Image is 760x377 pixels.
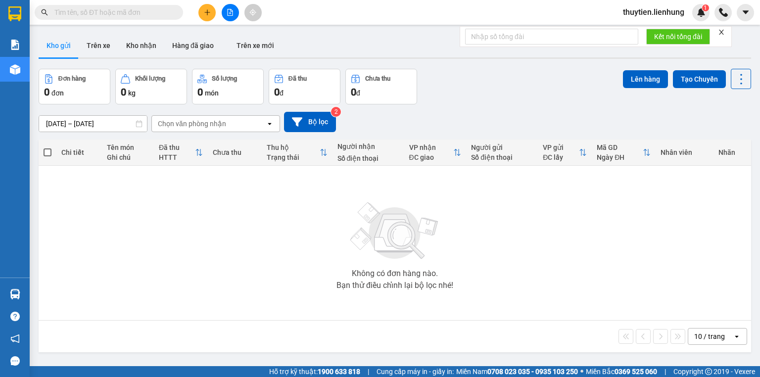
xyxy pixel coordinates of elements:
button: caret-down [737,4,754,21]
div: Người nhận [337,142,399,150]
span: đ [280,89,284,97]
span: Kết nối tổng đài [654,31,702,42]
button: Trên xe [79,34,118,57]
span: close [718,29,725,36]
button: Bộ lọc [284,112,336,132]
span: plus [204,9,211,16]
input: Tìm tên, số ĐT hoặc mã đơn [54,7,171,18]
th: Toggle SortBy [592,140,656,166]
img: svg+xml;base64,PHN2ZyBjbGFzcz0ibGlzdC1wbHVnX19zdmciIHhtbG5zPSJodHRwOi8vd3d3LnczLm9yZy8yMDAwL3N2Zy... [345,196,444,266]
span: thuytien.lienhung [615,6,692,18]
strong: 0708 023 035 - 0935 103 250 [487,368,578,376]
input: Nhập số tổng đài [465,29,638,45]
img: warehouse-icon [10,289,20,299]
span: message [10,356,20,366]
div: Đã thu [288,75,307,82]
div: Khối lượng [135,75,165,82]
div: VP nhận [409,143,454,151]
div: Nhân viên [661,148,709,156]
span: search [41,9,48,16]
span: Miền Bắc [586,366,657,377]
span: Cung cấp máy in - giấy in: [377,366,454,377]
div: ĐC lấy [543,153,579,161]
div: Chưa thu [365,75,390,82]
div: Số điện thoại [337,154,399,162]
span: file-add [227,9,234,16]
img: logo-vxr [8,6,21,21]
img: warehouse-icon [10,64,20,75]
div: Chưa thu [213,148,257,156]
span: copyright [705,368,712,375]
img: solution-icon [10,40,20,50]
div: Nhãn [718,148,746,156]
span: 0 [274,86,280,98]
th: Toggle SortBy [262,140,332,166]
button: Chưa thu0đ [345,69,417,104]
span: Miền Nam [456,366,578,377]
sup: 2 [331,107,341,117]
div: Chọn văn phòng nhận [158,119,226,129]
div: Không có đơn hàng nào. [352,270,438,278]
strong: 0369 525 060 [615,368,657,376]
img: icon-new-feature [697,8,706,17]
span: đơn [51,89,64,97]
div: Đã thu [159,143,195,151]
div: Chi tiết [61,148,97,156]
svg: open [266,120,274,128]
input: Select a date range. [39,116,147,132]
div: HTTT [159,153,195,161]
button: file-add [222,4,239,21]
button: Tạo Chuyến [673,70,726,88]
strong: 1900 633 818 [318,368,360,376]
div: ĐC giao [409,153,454,161]
span: notification [10,334,20,343]
span: 0 [121,86,126,98]
div: Đơn hàng [58,75,86,82]
span: | [665,366,666,377]
div: Mã GD [597,143,643,151]
span: 0 [44,86,49,98]
button: aim [244,4,262,21]
img: phone-icon [719,8,728,17]
sup: 1 [702,4,709,11]
th: Toggle SortBy [538,140,592,166]
div: Số điện thoại [471,153,533,161]
div: Ghi chú [107,153,149,161]
span: question-circle [10,312,20,321]
span: Hỗ trợ kỹ thuật: [269,366,360,377]
span: kg [128,89,136,97]
div: Thu hộ [267,143,320,151]
div: Số lượng [212,75,237,82]
button: Lên hàng [623,70,668,88]
div: Trạng thái [267,153,320,161]
th: Toggle SortBy [154,140,208,166]
button: plus [198,4,216,21]
div: Tên món [107,143,149,151]
button: Kho nhận [118,34,164,57]
button: Đã thu0đ [269,69,340,104]
span: ⚪️ [580,370,583,374]
div: Bạn thử điều chỉnh lại bộ lọc nhé! [336,282,453,289]
button: Số lượng0món [192,69,264,104]
span: Trên xe mới [237,42,274,49]
button: Khối lượng0kg [115,69,187,104]
span: | [368,366,369,377]
div: 10 / trang [694,331,725,341]
div: Ngày ĐH [597,153,643,161]
button: Kho gửi [39,34,79,57]
div: VP gửi [543,143,579,151]
span: aim [249,9,256,16]
button: Kết nối tổng đài [646,29,710,45]
button: Đơn hàng0đơn [39,69,110,104]
span: 0 [351,86,356,98]
th: Toggle SortBy [404,140,467,166]
span: 1 [704,4,707,11]
svg: open [733,332,741,340]
span: caret-down [741,8,750,17]
div: Người gửi [471,143,533,151]
span: 0 [197,86,203,98]
span: món [205,89,219,97]
span: đ [356,89,360,97]
button: Hàng đã giao [164,34,222,57]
